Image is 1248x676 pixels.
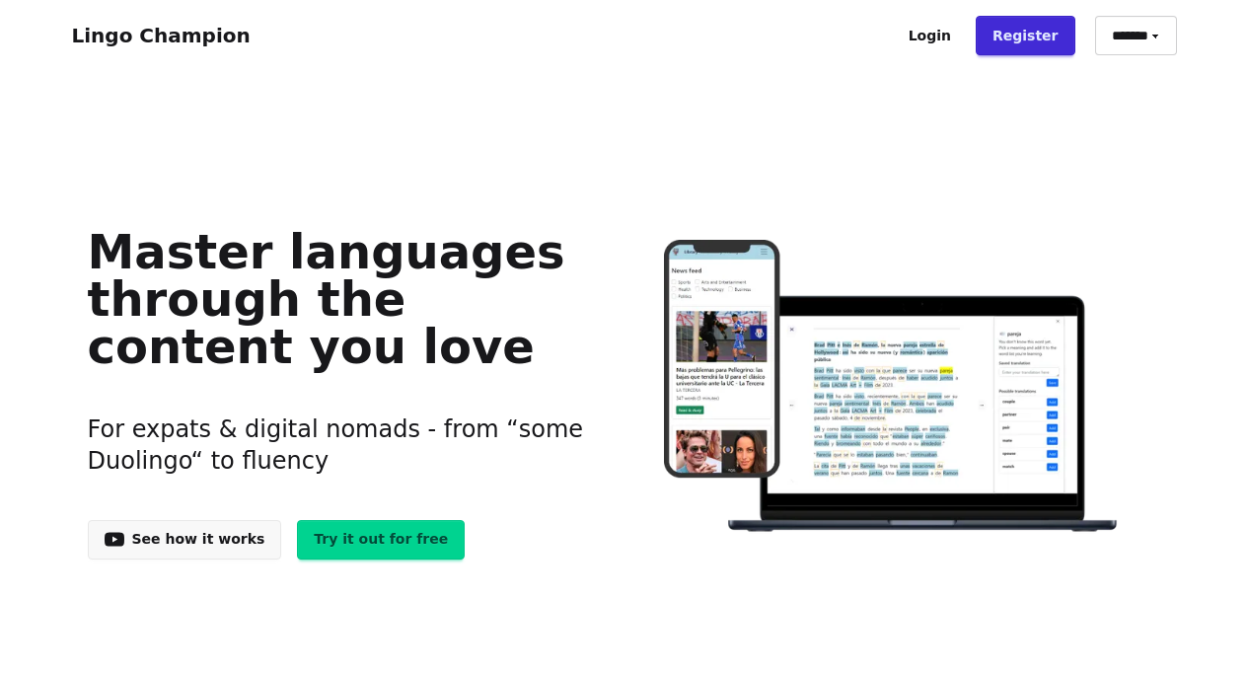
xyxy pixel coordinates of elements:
a: Try it out for free [297,520,465,560]
a: Register [976,16,1075,55]
a: Lingo Champion [72,24,251,47]
a: See how it works [88,520,282,560]
img: Learn languages online [624,240,1160,535]
h3: For expats & digital nomads - from “some Duolingo“ to fluency [88,390,594,500]
a: Login [892,16,968,55]
h1: Master languages through the content you love [88,228,594,370]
